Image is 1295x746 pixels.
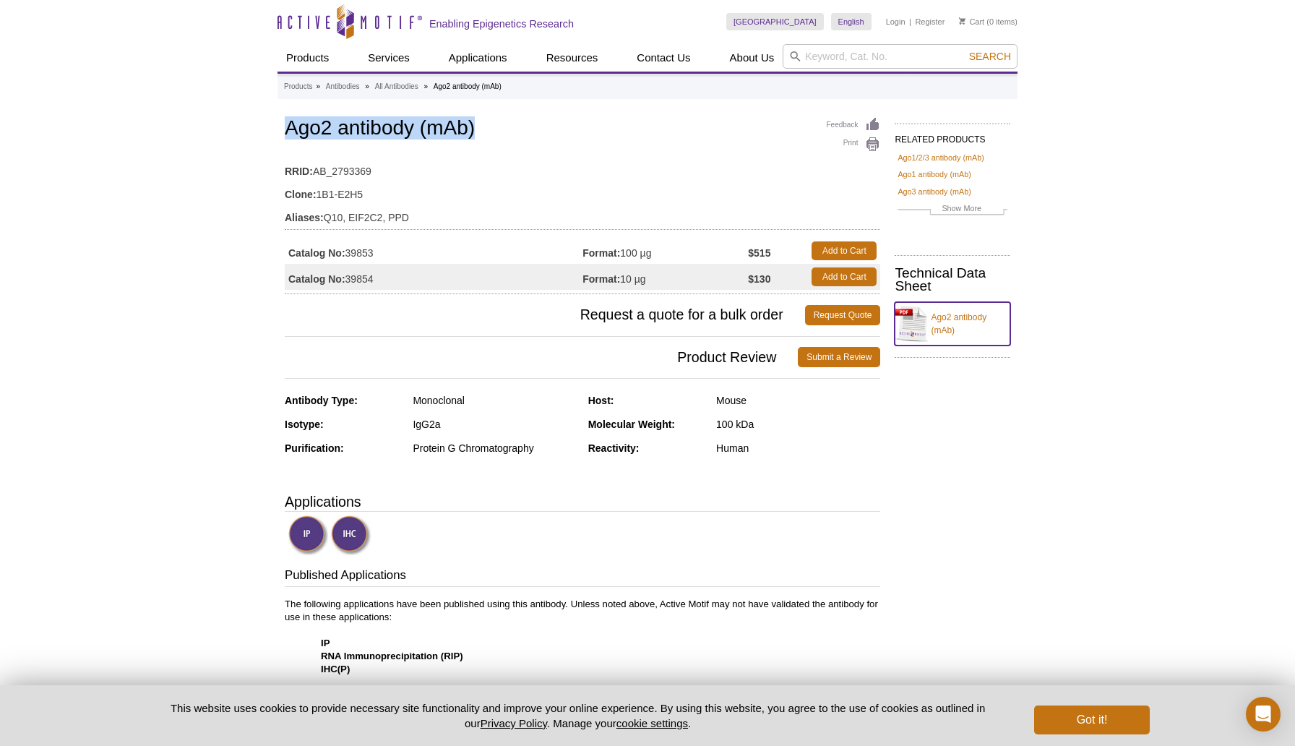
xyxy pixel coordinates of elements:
strong: Format: [582,273,620,286]
div: Protein G Chromatography [413,442,577,455]
a: Ago2 antibody (mAb) [895,302,1010,346]
button: Got it! [1034,706,1150,734]
a: Privacy Policy [481,717,547,729]
a: English [831,13,872,30]
a: Login [886,17,905,27]
a: Products [277,44,337,72]
a: All Antibodies [375,80,418,93]
div: Open Intercom Messenger [1246,697,1281,732]
strong: Purification: [285,442,344,454]
a: Add to Cart [812,267,877,286]
span: Request a quote for a bulk order [285,305,805,325]
p: This website uses cookies to provide necessary site functionality and improve your online experie... [145,700,1010,731]
strong: Host: [588,395,614,406]
strong: Catalog No: [288,246,345,260]
strong: $130 [748,273,770,286]
span: Product Review [285,347,798,367]
div: Mouse [716,394,880,407]
a: Show More [898,202,1007,218]
img: Immunohistochemistry Validated [331,515,371,555]
button: Search [965,50,1015,63]
a: About Us [721,44,783,72]
strong: Antibody Type: [285,395,358,406]
li: Ago2 antibody (mAb) [434,82,502,90]
span: Search [969,51,1011,62]
a: Feedback [826,117,880,133]
a: Services [359,44,418,72]
h1: Ago2 antibody (mAb) [285,117,880,142]
strong: Catalog No: [288,273,345,286]
td: 39853 [285,238,582,264]
h3: Published Applications [285,567,880,587]
h2: Technical Data Sheet [895,267,1010,293]
td: 1B1-E2H5 [285,179,880,202]
a: Cart [959,17,984,27]
li: » [423,82,428,90]
a: [GEOGRAPHIC_DATA] [726,13,824,30]
td: 39854 [285,264,582,290]
strong: Molecular Weight: [588,419,675,430]
h2: RELATED PRODUCTS [895,123,1010,149]
a: Ago3 antibody (mAb) [898,185,971,198]
div: 100 kDa [716,418,880,431]
td: 100 µg [582,238,748,264]
a: Print [826,137,880,153]
strong: $515 [748,246,770,260]
strong: Clone: [285,188,317,201]
td: Q10, EIF2C2, PPD [285,202,880,226]
strong: Isotype: [285,419,324,430]
td: 10 µg [582,264,748,290]
a: Ago1/2/3 antibody (mAb) [898,151,984,164]
a: Applications [440,44,516,72]
div: Human [716,442,880,455]
strong: RRID: [285,165,313,178]
a: Submit a Review [798,347,880,367]
li: » [365,82,369,90]
h3: Applications [285,491,880,513]
a: Ago1 antibody (mAb) [898,168,971,181]
td: AB_2793369 [285,156,880,179]
strong: IHC(P) [321,664,350,674]
button: cookie settings [616,717,688,729]
p: The following applications have been published using this antibody. Unless noted above, Active Mo... [285,598,880,715]
a: Contact Us [628,44,699,72]
strong: Aliases: [285,211,324,224]
img: Your Cart [959,17,965,25]
strong: Format: [582,246,620,260]
li: | [909,13,911,30]
a: Add to Cart [812,241,877,260]
img: Immunoprecipitation Validated [288,515,328,555]
a: Antibodies [326,80,360,93]
a: Products [284,80,312,93]
h2: Enabling Epigenetics Research [429,17,574,30]
a: Resources [538,44,607,72]
strong: Reactivity: [588,442,640,454]
strong: RNA Immunoprecipitation (RIP) [321,651,463,661]
strong: IP [321,638,330,648]
input: Keyword, Cat. No. [783,44,1017,69]
div: IgG2a [413,418,577,431]
a: Request Quote [805,305,881,325]
div: Monoclonal [413,394,577,407]
a: Register [915,17,945,27]
li: » [316,82,320,90]
li: (0 items) [959,13,1017,30]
